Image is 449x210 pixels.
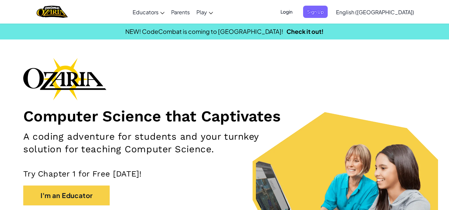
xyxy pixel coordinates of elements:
[193,3,216,21] a: Play
[37,5,67,19] img: Home
[23,130,293,156] h2: A coding adventure for students and your turnkey solution for teaching Computer Science.
[277,6,296,18] button: Login
[196,9,207,16] span: Play
[286,28,324,35] a: Check it out!
[23,58,106,100] img: Ozaria branding logo
[133,9,159,16] span: Educators
[333,3,417,21] a: English ([GEOGRAPHIC_DATA])
[23,185,110,205] button: I'm an Educator
[125,28,283,35] span: NEW! CodeCombat is coming to [GEOGRAPHIC_DATA]!
[23,169,426,179] p: Try Chapter 1 for Free [DATE]!
[129,3,168,21] a: Educators
[37,5,67,19] a: Ozaria by CodeCombat logo
[23,107,426,125] h1: Computer Science that Captivates
[303,6,328,18] button: Sign Up
[168,3,193,21] a: Parents
[336,9,414,16] span: English ([GEOGRAPHIC_DATA])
